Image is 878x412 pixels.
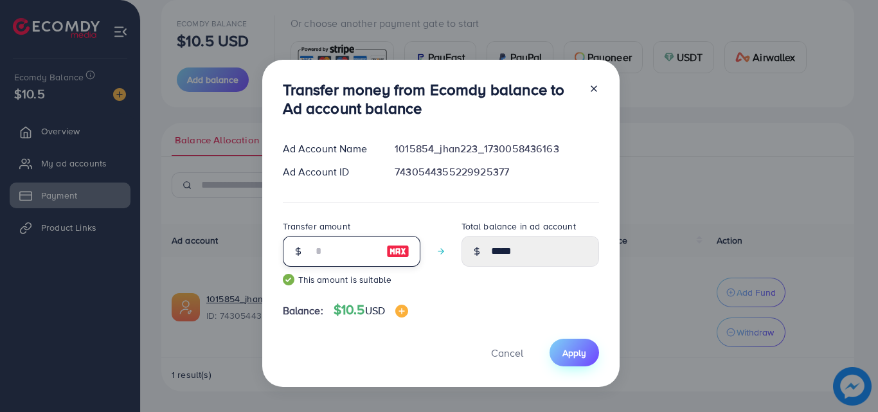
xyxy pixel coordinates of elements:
label: Total balance in ad account [461,220,576,233]
div: 1015854_jhan223_1730058436163 [384,141,609,156]
img: image [386,244,409,259]
button: Apply [550,339,599,366]
div: 7430544355229925377 [384,165,609,179]
span: Balance: [283,303,323,318]
span: Apply [562,346,586,359]
small: This amount is suitable [283,273,420,286]
img: image [395,305,408,318]
label: Transfer amount [283,220,350,233]
div: Ad Account ID [273,165,385,179]
h4: $10.5 [334,302,408,318]
h3: Transfer money from Ecomdy balance to Ad account balance [283,80,578,118]
span: Cancel [491,346,523,360]
span: USD [365,303,385,318]
img: guide [283,274,294,285]
div: Ad Account Name [273,141,385,156]
button: Cancel [475,339,539,366]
